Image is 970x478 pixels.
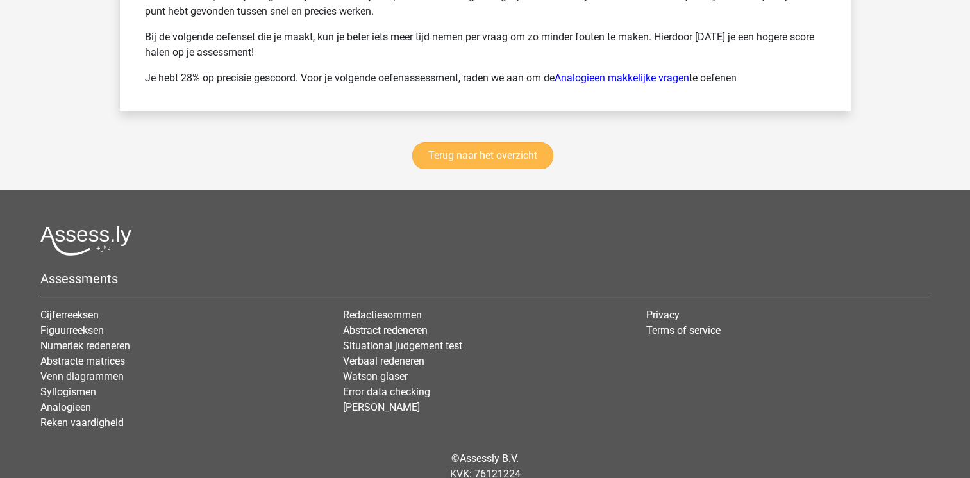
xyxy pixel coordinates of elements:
[40,355,125,367] a: Abstracte matrices
[40,370,124,383] a: Venn diagrammen
[343,401,420,413] a: [PERSON_NAME]
[343,324,428,336] a: Abstract redeneren
[40,386,96,398] a: Syllogismen
[460,452,519,465] a: Assessly B.V.
[343,386,430,398] a: Error data checking
[40,226,131,256] img: Assessly logo
[40,416,124,429] a: Reken vaardigheid
[40,271,930,286] h5: Assessments
[40,340,130,352] a: Numeriek redeneren
[40,324,104,336] a: Figuurreeksen
[343,355,424,367] a: Verbaal redeneren
[145,70,826,86] p: Je hebt 28% op precisie gescoord. Voor je volgende oefenassessment, raden we aan om de te oefenen
[343,309,422,321] a: Redactiesommen
[40,309,99,321] a: Cijferreeksen
[412,142,553,169] a: Terug naar het overzicht
[145,29,826,60] p: Bij de volgende oefenset die je maakt, kun je beter iets meer tijd nemen per vraag om zo minder f...
[646,309,680,321] a: Privacy
[343,340,462,352] a: Situational judgement test
[555,72,689,84] a: Analogieen makkelijke vragen
[646,324,721,336] a: Terms of service
[40,401,91,413] a: Analogieen
[343,370,408,383] a: Watson glaser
